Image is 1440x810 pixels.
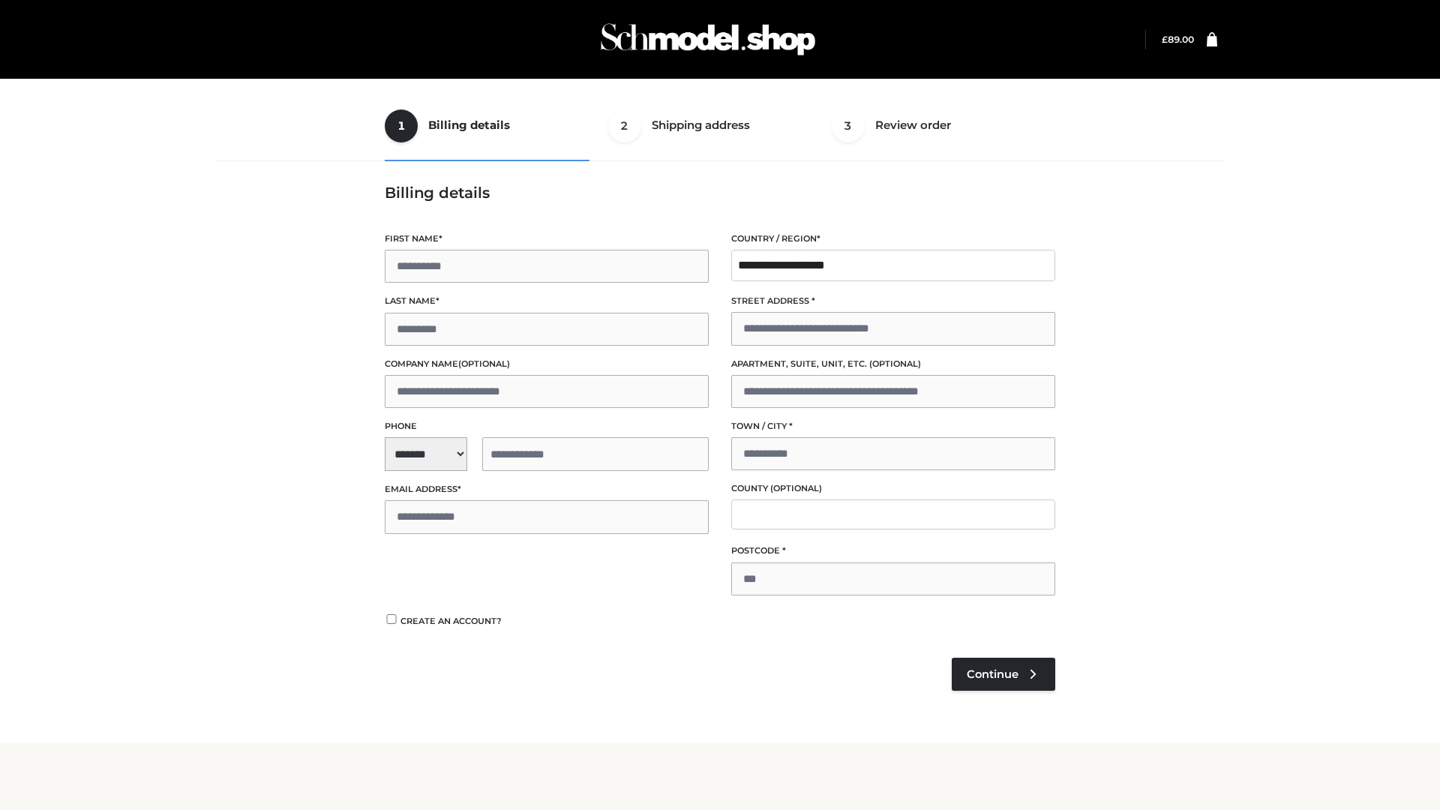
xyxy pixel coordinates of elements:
[1162,34,1194,45] a: £89.00
[385,184,1055,202] h3: Billing details
[967,667,1018,681] span: Continue
[731,357,1055,371] label: Apartment, suite, unit, etc.
[731,294,1055,308] label: Street address
[385,419,709,433] label: Phone
[731,232,1055,246] label: Country / Region
[1162,34,1194,45] bdi: 89.00
[458,358,510,369] span: (optional)
[385,482,709,496] label: Email address
[731,481,1055,496] label: County
[731,419,1055,433] label: Town / City
[385,614,398,624] input: Create an account?
[385,232,709,246] label: First name
[400,616,502,626] span: Create an account?
[869,358,921,369] span: (optional)
[385,294,709,308] label: Last name
[731,544,1055,558] label: Postcode
[770,483,822,493] span: (optional)
[595,10,820,69] img: Schmodel Admin 964
[952,658,1055,691] a: Continue
[385,357,709,371] label: Company name
[1162,34,1168,45] span: £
